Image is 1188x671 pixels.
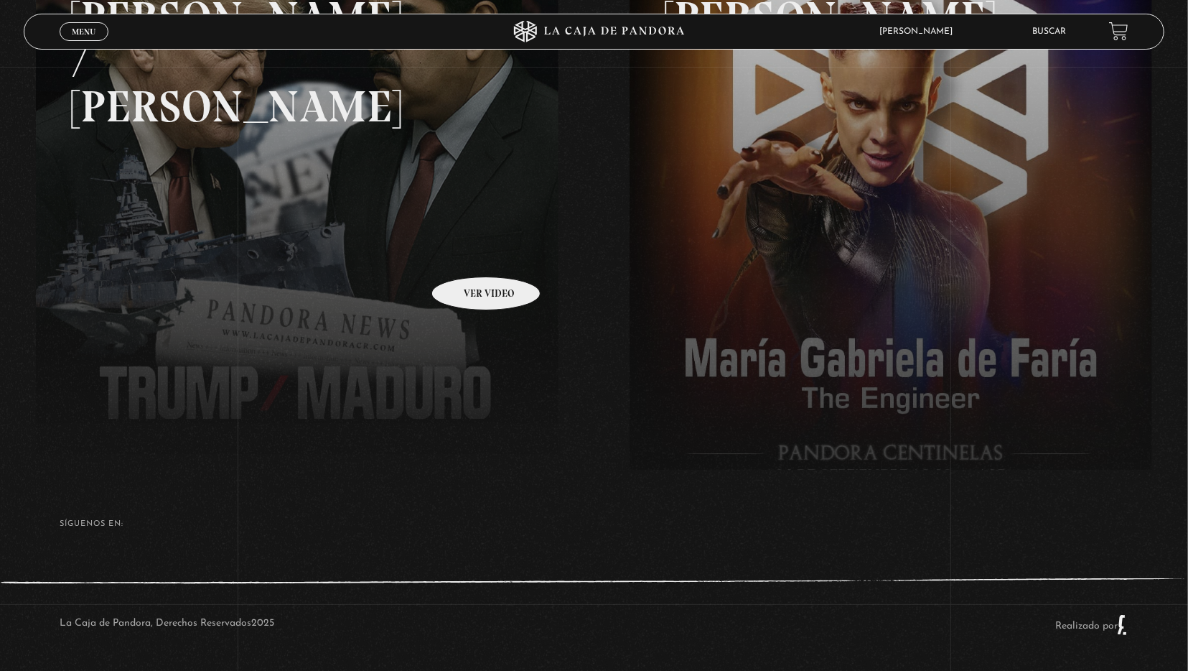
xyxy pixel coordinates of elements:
p: La Caja de Pandora, Derechos Reservados 2025 [60,614,274,636]
a: Realizado por [1055,621,1128,631]
h4: SÍguenos en: [60,520,1129,528]
span: Menu [72,27,95,36]
span: [PERSON_NAME] [872,27,967,36]
a: View your shopping cart [1109,22,1128,41]
span: Cerrar [67,39,100,49]
a: Buscar [1032,27,1066,36]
